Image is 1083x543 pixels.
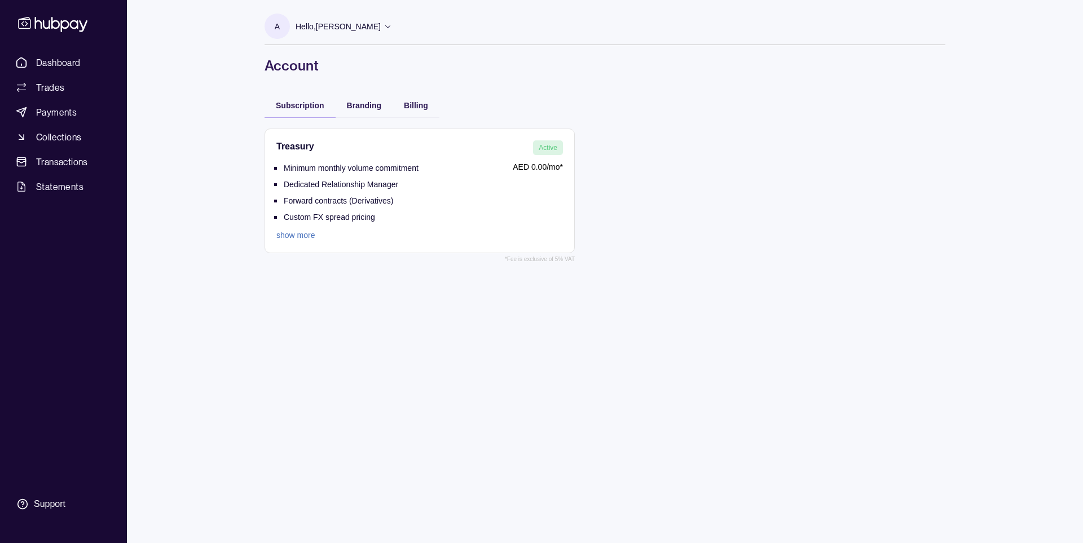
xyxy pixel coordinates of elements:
h1: Account [265,56,945,74]
a: Statements [11,176,116,197]
p: Minimum monthly volume commitment [284,164,419,173]
span: Dashboard [36,56,81,69]
span: Subscription [276,101,324,110]
span: Billing [404,101,428,110]
span: Trades [36,81,64,94]
p: Hello, [PERSON_NAME] [296,20,381,33]
p: Forward contracts (Derivatives) [284,196,394,205]
p: A [275,20,280,33]
a: Dashboard [11,52,116,73]
a: Support [11,492,116,516]
div: Support [34,498,65,510]
span: Active [539,144,557,152]
p: Dedicated Relationship Manager [284,180,398,189]
a: Payments [11,102,116,122]
h2: Treasury [276,140,314,155]
p: Custom FX spread pricing [284,213,375,222]
a: show more [276,229,419,241]
p: AED 0.00 /mo* [424,161,563,173]
p: *Fee is exclusive of 5% VAT [505,253,575,266]
span: Collections [36,130,81,144]
span: Payments [36,105,77,119]
span: Branding [347,101,381,110]
a: Transactions [11,152,116,172]
span: Transactions [36,155,88,169]
a: Collections [11,127,116,147]
span: Statements [36,180,83,193]
a: Trades [11,77,116,98]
